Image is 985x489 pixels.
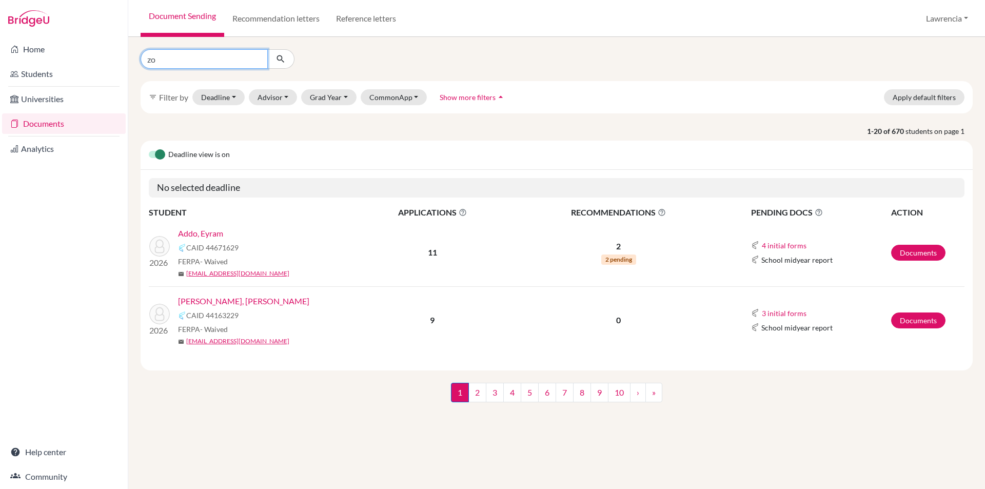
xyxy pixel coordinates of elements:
[451,383,662,410] nav: ...
[141,49,268,69] input: Find student by name...
[186,310,239,321] span: CAID 44163229
[2,39,126,60] a: Home
[361,89,427,105] button: CommonApp
[884,89,964,105] button: Apply default filters
[159,92,188,102] span: Filter by
[149,324,170,337] p: 2026
[440,93,496,102] span: Show more filters
[751,309,759,317] img: Common App logo
[511,240,726,252] p: 2
[301,89,357,105] button: Grad Year
[428,247,437,257] b: 11
[354,206,510,219] span: APPLICATIONS
[761,322,833,333] span: School midyear report
[556,383,574,402] a: 7
[486,383,504,402] a: 3
[186,242,239,253] span: CAID 44671629
[2,113,126,134] a: Documents
[503,383,521,402] a: 4
[186,269,289,278] a: [EMAIL_ADDRESS][DOMAIN_NAME]
[601,255,636,265] span: 2 pending
[178,324,228,335] span: FERPA
[200,325,228,334] span: - Waived
[168,149,230,161] span: Deadline view is on
[2,466,126,487] a: Community
[186,337,289,346] a: [EMAIL_ADDRESS][DOMAIN_NAME]
[430,315,435,325] b: 9
[149,206,354,219] th: STUDENT
[2,64,126,84] a: Students
[149,178,964,198] h5: No selected deadline
[496,92,506,102] i: arrow_drop_up
[511,314,726,326] p: 0
[905,126,973,136] span: students on page 1
[590,383,608,402] a: 9
[178,244,186,252] img: Common App logo
[8,10,49,27] img: Bridge-U
[149,304,170,324] img: Abla, Elinam Amegashie
[608,383,631,402] a: 10
[645,383,662,402] a: »
[761,240,807,251] button: 4 initial forms
[891,245,945,261] a: Documents
[867,126,905,136] strong: 1-20 of 670
[2,89,126,109] a: Universities
[2,139,126,159] a: Analytics
[761,255,833,265] span: School midyear report
[178,311,186,320] img: Common App logo
[891,206,964,219] th: ACTION
[178,256,228,267] span: FERPA
[891,312,945,328] a: Documents
[511,206,726,219] span: RECOMMENDATIONS
[921,9,973,28] button: Lawrencia
[149,93,157,101] i: filter_list
[751,323,759,331] img: Common App logo
[2,442,126,462] a: Help center
[149,257,170,269] p: 2026
[751,241,759,249] img: Common App logo
[751,256,759,264] img: Common App logo
[538,383,556,402] a: 6
[573,383,591,402] a: 8
[630,383,646,402] a: ›
[468,383,486,402] a: 2
[192,89,245,105] button: Deadline
[178,271,184,277] span: mail
[521,383,539,402] a: 5
[178,227,223,240] a: Addo, Eyram
[178,339,184,345] span: mail
[178,295,309,307] a: [PERSON_NAME], [PERSON_NAME]
[761,307,807,319] button: 3 initial forms
[149,236,170,257] img: Addo, Eyram
[431,89,515,105] button: Show more filtersarrow_drop_up
[451,383,469,402] span: 1
[200,257,228,266] span: - Waived
[249,89,298,105] button: Advisor
[751,206,890,219] span: PENDING DOCS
